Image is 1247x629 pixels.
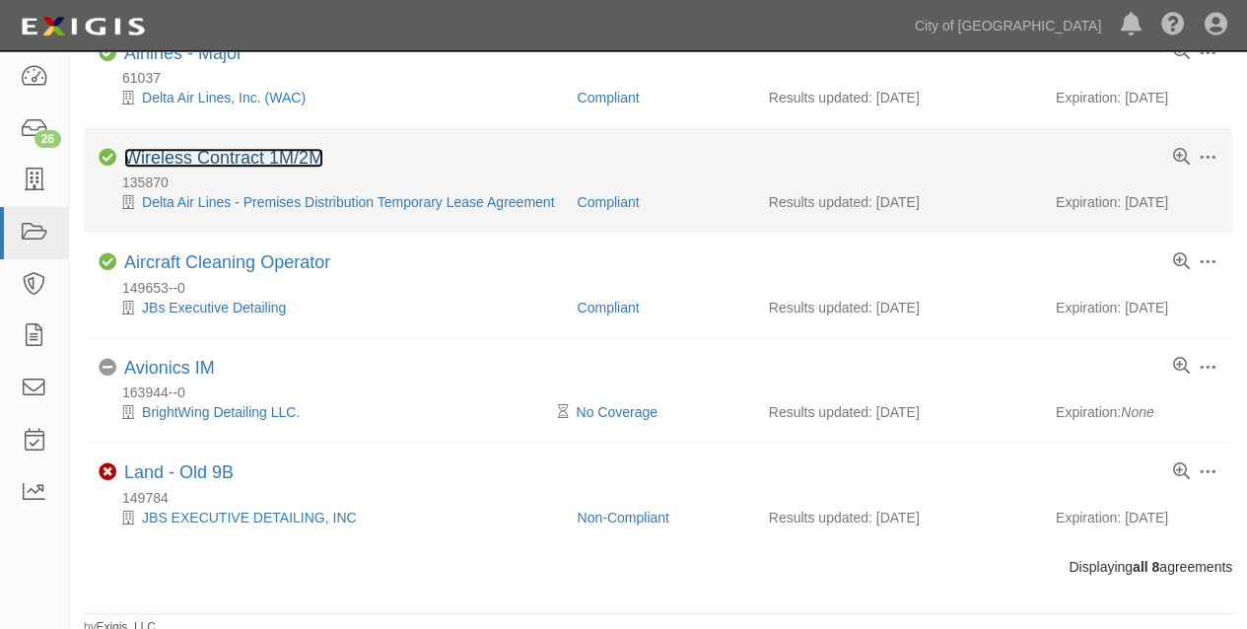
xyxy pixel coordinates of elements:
[99,298,562,317] div: JBs Executive Detailing
[576,404,658,420] a: No Coverage
[35,130,61,148] div: 26
[99,383,1232,402] div: 163944--0
[142,90,306,105] a: Delta Air Lines, Inc. (WAC)
[1173,463,1190,481] a: View results summary
[1133,559,1159,575] b: all 8
[1121,404,1153,420] em: None
[769,508,1026,527] div: Results updated: [DATE]
[769,402,1026,422] div: Results updated: [DATE]
[124,462,234,484] div: Land - Old 9B
[99,278,1232,298] div: 149653--0
[577,90,639,105] a: Compliant
[769,88,1026,107] div: Results updated: [DATE]
[99,192,562,212] div: Delta Air Lines - Premises Distribution Temporary Lease Agreement
[99,402,562,422] div: BrightWing Detailing LLC.
[1056,508,1217,527] div: Expiration: [DATE]
[905,6,1111,45] a: City of [GEOGRAPHIC_DATA]
[99,68,1232,88] div: 61037
[124,462,234,482] a: Land - Old 9B
[769,192,1026,212] div: Results updated: [DATE]
[124,43,242,63] a: Airlines - Major
[142,404,300,420] a: BrightWing Detailing LLC.
[124,358,215,380] div: Avionics IM
[124,358,215,378] a: Avionics IM
[577,300,639,315] a: Compliant
[124,252,330,272] a: Aircraft Cleaning Operator
[142,300,286,315] a: JBs Executive Detailing
[1173,358,1190,376] a: View results summary
[557,405,568,419] i: Pending Review
[1056,402,1217,422] div: Expiration:
[99,463,116,481] i: Non-Compliant
[99,253,116,271] i: Compliant
[99,488,1232,508] div: 149784
[1056,298,1217,317] div: Expiration: [DATE]
[1056,192,1217,212] div: Expiration: [DATE]
[124,148,323,168] a: Wireless Contract 1M/2M
[577,194,639,210] a: Compliant
[99,44,116,62] i: Compliant
[1173,149,1190,167] a: View results summary
[99,88,562,107] div: Delta Air Lines, Inc. (WAC)
[1056,88,1217,107] div: Expiration: [DATE]
[69,557,1247,577] div: Displaying agreements
[15,9,151,44] img: logo-5460c22ac91f19d4615b14bd174203de0afe785f0fc80cf4dbbc73dc1793850b.png
[1173,253,1190,271] a: View results summary
[1173,43,1190,61] a: View results summary
[124,148,323,170] div: Wireless Contract 1M/2M
[124,43,242,65] div: Airlines - Major
[99,149,116,167] i: Compliant
[99,508,562,527] div: JBS EXECUTIVE DETAILING, INC
[99,359,116,377] i: No Coverage
[577,510,668,525] a: Non-Compliant
[769,298,1026,317] div: Results updated: [DATE]
[142,510,357,525] a: JBS EXECUTIVE DETAILING, INC
[124,252,330,274] div: Aircraft Cleaning Operator
[99,173,1232,192] div: 135870
[1161,14,1185,37] i: Help Center - Complianz
[142,194,554,210] a: Delta Air Lines - Premises Distribution Temporary Lease Agreement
